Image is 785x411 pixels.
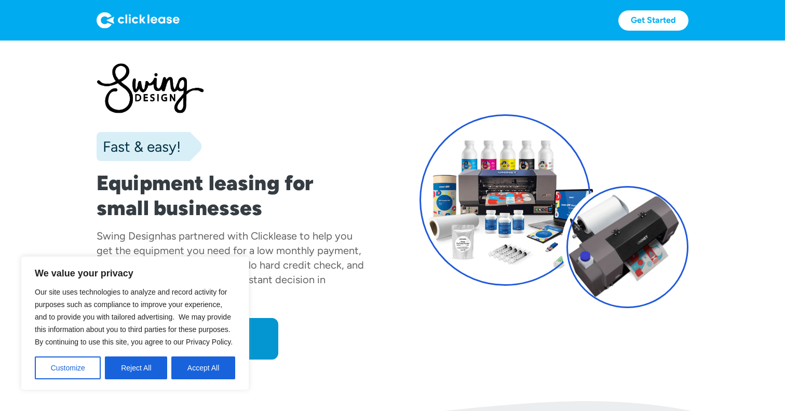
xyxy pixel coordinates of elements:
div: has partnered with Clicklease to help you get the equipment you need for a low monthly payment, c... [97,230,364,300]
img: Logo [97,12,180,29]
button: Reject All [105,356,167,379]
p: We value your privacy [35,267,235,280]
div: We value your privacy [21,256,249,390]
button: Customize [35,356,101,379]
a: Get Started [618,10,688,31]
div: Fast & easy! [97,136,181,157]
h1: Equipment leasing for small businesses [97,170,366,220]
button: Accept All [171,356,235,379]
div: Swing Design [97,230,160,242]
span: Our site uses technologies to analyze and record activity for purposes such as compliance to impr... [35,288,233,346]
